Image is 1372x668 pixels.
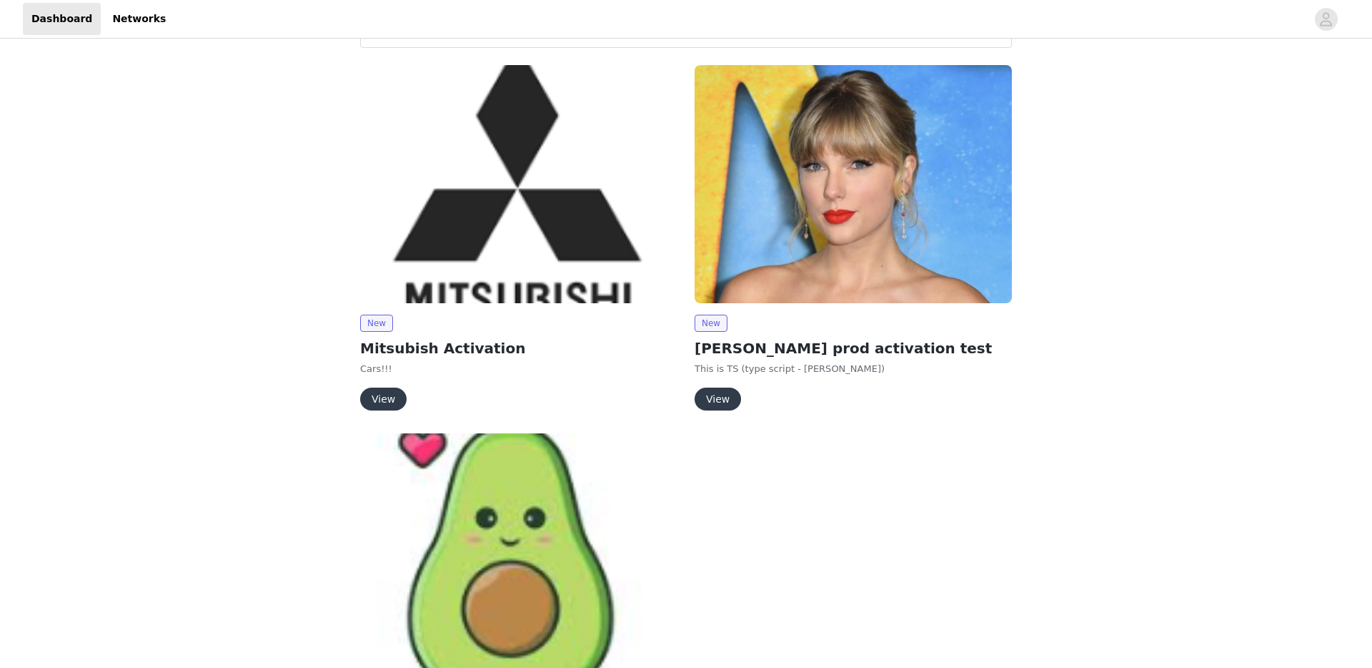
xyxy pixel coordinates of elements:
[104,3,174,35] a: Networks
[360,394,407,405] a: View
[1319,8,1333,31] div: avatar
[360,65,677,303] img: Mitsubish motors TEST
[695,388,741,411] button: View
[695,315,727,332] span: New
[360,315,393,332] span: New
[360,388,407,411] button: View
[23,3,101,35] a: Dashboard
[695,362,1012,376] p: This is TS (type script - [PERSON_NAME])
[695,338,1012,359] h2: [PERSON_NAME] prod activation test
[695,65,1012,303] img: naike prod
[695,394,741,405] a: View
[360,338,677,359] h2: Mitsubish Activation
[360,362,677,376] p: Cars!!!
